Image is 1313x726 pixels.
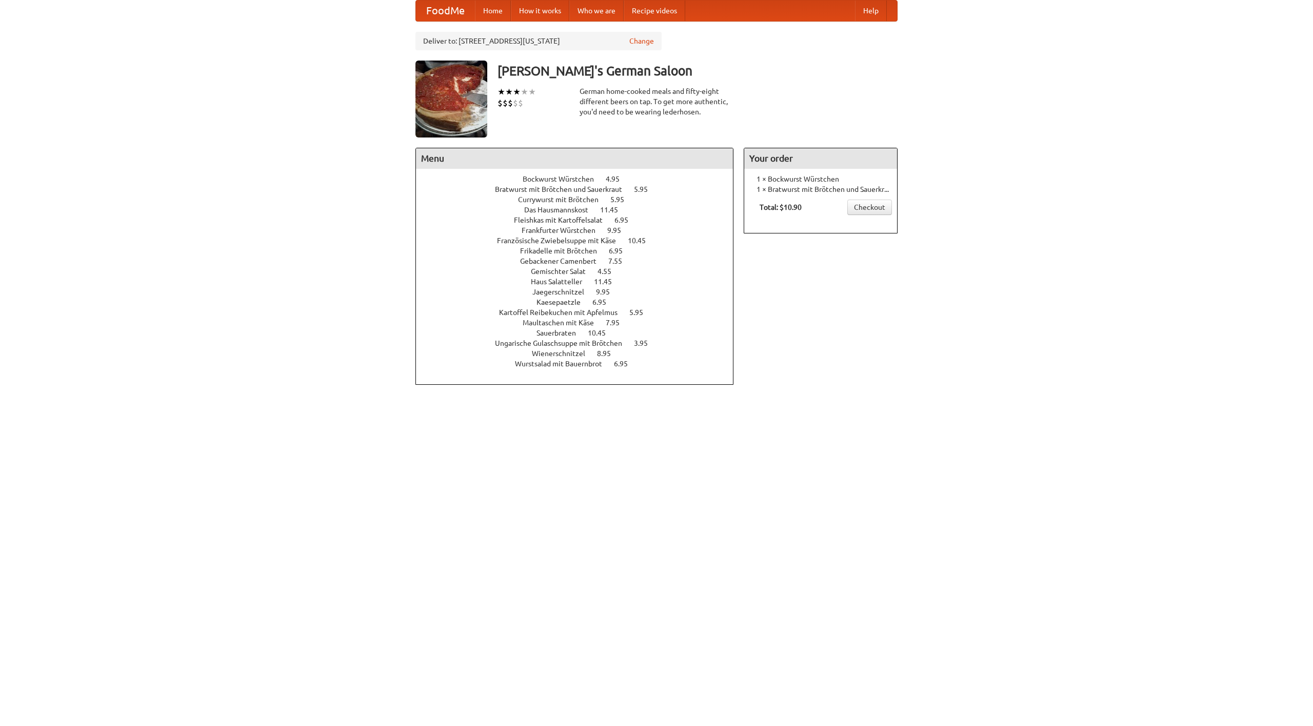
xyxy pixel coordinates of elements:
a: Change [629,36,654,46]
span: Jaegerschnitzel [532,288,594,296]
span: 10.45 [628,237,656,245]
a: Französische Zwiebelsuppe mit Käse 10.45 [497,237,665,245]
span: Frankfurter Würstchen [522,226,606,234]
span: Sauerbraten [536,329,586,337]
a: Who we are [569,1,624,21]
span: Maultaschen mit Käse [523,319,604,327]
span: 4.55 [598,267,622,276]
div: Deliver to: [STREET_ADDRESS][US_STATE] [415,32,662,50]
span: Gebackener Camenbert [520,257,607,265]
a: Frikadelle mit Brötchen 6.95 [520,247,642,255]
span: 6.95 [609,247,633,255]
a: Sauerbraten 10.45 [536,329,625,337]
img: angular.jpg [415,61,487,138]
span: 9.95 [607,226,631,234]
li: $ [518,97,523,109]
a: Haus Salatteller 11.45 [531,278,631,286]
span: 6.95 [614,360,638,368]
span: Bockwurst Würstchen [523,175,604,183]
a: Maultaschen mit Käse 7.95 [523,319,639,327]
h4: Your order [744,148,897,169]
div: German home-cooked meals and fifty-eight different beers on tap. To get more authentic, you'd nee... [580,86,733,117]
span: 10.45 [588,329,616,337]
a: Checkout [847,200,892,215]
a: Gemischter Salat 4.55 [531,267,630,276]
li: 1 × Bratwurst mit Brötchen und Sauerkraut [749,184,892,194]
span: Kartoffel Reibekuchen mit Apfelmus [499,308,628,317]
a: Gebackener Camenbert 7.55 [520,257,641,265]
span: 3.95 [634,339,658,347]
span: 8.95 [597,349,621,358]
a: Wienerschnitzel 8.95 [532,349,630,358]
li: ★ [513,86,521,97]
a: Ungarische Gulaschsuppe mit Brötchen 3.95 [495,339,667,347]
a: Currywurst mit Brötchen 5.95 [518,195,643,204]
b: Total: $10.90 [760,203,802,211]
span: Gemischter Salat [531,267,596,276]
a: Home [475,1,511,21]
a: Fleishkas mit Kartoffelsalat 6.95 [514,216,647,224]
li: ★ [528,86,536,97]
span: 6.95 [614,216,639,224]
span: Das Hausmannskost [524,206,599,214]
a: Help [855,1,887,21]
a: Bratwurst mit Brötchen und Sauerkraut 5.95 [495,185,667,193]
li: $ [498,97,503,109]
span: Ungarische Gulaschsuppe mit Brötchen [495,339,632,347]
a: Bockwurst Würstchen 4.95 [523,175,639,183]
li: $ [513,97,518,109]
a: Jaegerschnitzel 9.95 [532,288,629,296]
span: 7.95 [606,319,630,327]
li: $ [508,97,513,109]
span: Kaesepaetzle [536,298,591,306]
a: Wurstsalad mit Bauernbrot 6.95 [515,360,647,368]
span: 11.45 [600,206,628,214]
span: Bratwurst mit Brötchen und Sauerkraut [495,185,632,193]
span: Currywurst mit Brötchen [518,195,609,204]
span: Wienerschnitzel [532,349,595,358]
span: Fleishkas mit Kartoffelsalat [514,216,613,224]
span: Frikadelle mit Brötchen [520,247,607,255]
a: How it works [511,1,569,21]
h4: Menu [416,148,733,169]
li: ★ [505,86,513,97]
span: Haus Salatteller [531,278,592,286]
a: Kartoffel Reibekuchen mit Apfelmus 5.95 [499,308,662,317]
a: FoodMe [416,1,475,21]
span: 11.45 [594,278,622,286]
a: Das Hausmannskost 11.45 [524,206,637,214]
a: Frankfurter Würstchen 9.95 [522,226,640,234]
span: 4.95 [606,175,630,183]
span: Wurstsalad mit Bauernbrot [515,360,612,368]
span: 5.95 [634,185,658,193]
h3: [PERSON_NAME]'s German Saloon [498,61,898,81]
span: 9.95 [596,288,620,296]
a: Recipe videos [624,1,685,21]
li: ★ [498,86,505,97]
a: Kaesepaetzle 6.95 [536,298,625,306]
span: 6.95 [592,298,616,306]
li: 1 × Bockwurst Würstchen [749,174,892,184]
li: $ [503,97,508,109]
span: Französische Zwiebelsuppe mit Käse [497,237,626,245]
span: 7.55 [608,257,632,265]
li: ★ [521,86,528,97]
span: 5.95 [610,195,634,204]
span: 5.95 [629,308,653,317]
